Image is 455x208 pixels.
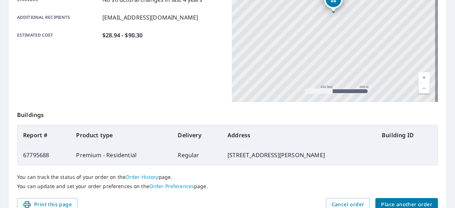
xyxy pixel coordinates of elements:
[376,125,438,145] th: Building ID
[222,145,376,165] td: [STREET_ADDRESS][PERSON_NAME]
[102,13,198,22] p: [EMAIL_ADDRESS][DOMAIN_NAME]
[70,125,172,145] th: Product type
[419,83,429,94] a: Current Level 17, Zoom Out
[70,145,172,165] td: Premium - Residential
[17,31,100,39] p: Estimated cost
[172,145,222,165] td: Regular
[102,31,143,39] p: $28.94 - $90.30
[172,125,222,145] th: Delivery
[17,145,70,165] td: 67795688
[17,102,438,125] p: Buildings
[17,13,100,22] p: Additional recipients
[17,183,438,190] p: You can update and set your order preferences on the page.
[125,174,159,180] a: Order History
[222,125,376,145] th: Address
[149,183,194,190] a: Order Preferences
[17,125,70,145] th: Report #
[419,72,429,83] a: Current Level 17, Zoom In
[17,174,438,180] p: You can track the status of your order on the page.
